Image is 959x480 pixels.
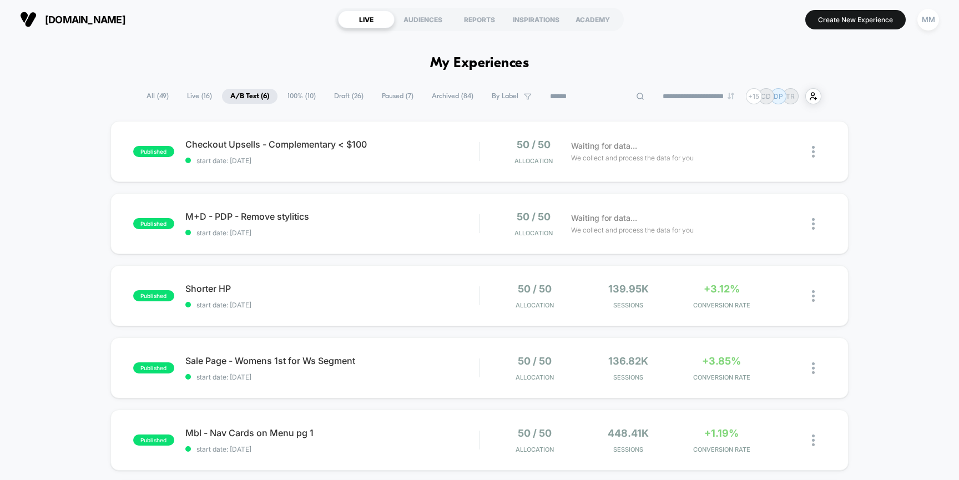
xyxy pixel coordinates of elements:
[914,8,942,31] button: MM
[373,89,422,104] span: Paused ( 7 )
[518,283,552,295] span: 50 / 50
[185,301,479,309] span: start date: [DATE]
[516,446,554,453] span: Allocation
[608,283,649,295] span: 139.95k
[608,355,648,367] span: 136.82k
[185,445,479,453] span: start date: [DATE]
[133,218,174,229] span: published
[279,89,324,104] span: 100% ( 10 )
[423,89,482,104] span: Archived ( 84 )
[179,89,220,104] span: Live ( 16 )
[518,355,552,367] span: 50 / 50
[185,229,479,237] span: start date: [DATE]
[133,362,174,373] span: published
[786,92,795,100] p: TR
[564,11,621,28] div: ACADEMY
[571,140,637,152] span: Waiting for data...
[138,89,177,104] span: All ( 49 )
[518,427,552,439] span: 50 / 50
[133,290,174,301] span: published
[451,11,508,28] div: REPORTS
[761,92,771,100] p: CD
[514,229,553,237] span: Allocation
[571,212,637,224] span: Waiting for data...
[326,89,372,104] span: Draft ( 26 )
[702,355,741,367] span: +3.85%
[185,211,479,222] span: M+D - PDP - Remove stylitics
[728,93,734,99] img: end
[704,283,740,295] span: +3.12%
[678,446,765,453] span: CONVERSION RATE
[571,225,694,235] span: We collect and process the data for you
[222,89,277,104] span: A/B Test ( 6 )
[185,427,479,438] span: Mbl - Nav Cards on Menu pg 1
[678,373,765,381] span: CONVERSION RATE
[517,139,551,150] span: 50 / 50
[774,92,783,100] p: DP
[185,156,479,165] span: start date: [DATE]
[812,290,815,302] img: close
[917,9,939,31] div: MM
[395,11,451,28] div: AUDIENCES
[517,211,551,223] span: 50 / 50
[185,373,479,381] span: start date: [DATE]
[805,10,906,29] button: Create New Experience
[133,146,174,157] span: published
[746,88,762,104] div: + 15
[17,11,129,28] button: [DOMAIN_NAME]
[584,373,672,381] span: Sessions
[812,434,815,446] img: close
[185,355,479,366] span: Sale Page - Womens 1st for Ws Segment
[584,446,672,453] span: Sessions
[514,157,553,165] span: Allocation
[571,153,694,163] span: We collect and process the data for you
[516,301,554,309] span: Allocation
[812,362,815,374] img: close
[608,427,649,439] span: 448.41k
[812,146,815,158] img: close
[516,373,554,381] span: Allocation
[430,55,529,72] h1: My Experiences
[185,283,479,294] span: Shorter HP
[338,11,395,28] div: LIVE
[508,11,564,28] div: INSPIRATIONS
[584,301,672,309] span: Sessions
[704,427,739,439] span: +1.19%
[185,139,479,150] span: Checkout Upsells - Complementary < $100
[492,92,518,100] span: By Label
[678,301,765,309] span: CONVERSION RATE
[20,11,37,28] img: Visually logo
[133,434,174,446] span: published
[812,218,815,230] img: close
[45,14,125,26] span: [DOMAIN_NAME]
